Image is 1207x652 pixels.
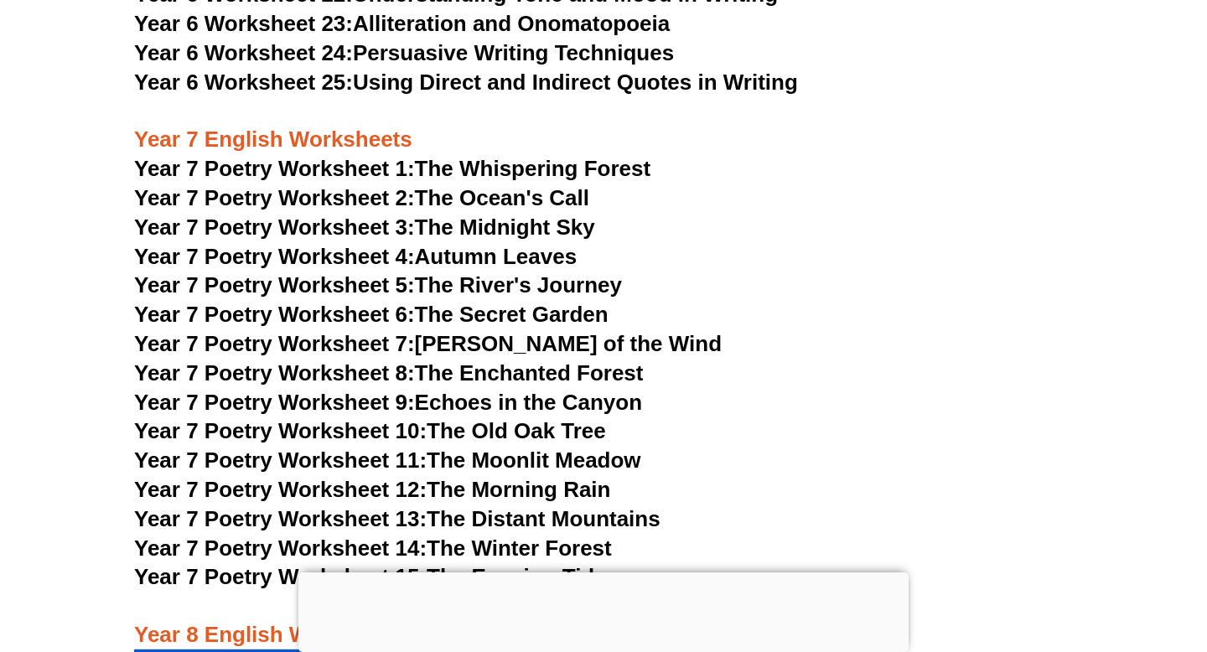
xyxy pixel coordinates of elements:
span: Year 7 Poetry Worksheet 5: [134,272,415,298]
span: Year 7 Poetry Worksheet 3: [134,215,415,240]
span: Year 7 Poetry Worksheet 1: [134,156,415,181]
span: Year 7 Poetry Worksheet 13: [134,506,427,531]
a: Year 6 Worksheet 23:Alliteration and Onomatopoeia [134,11,670,36]
a: Year 7 Poetry Worksheet 15:The Evening Tide [134,564,607,589]
a: Year 7 Poetry Worksheet 9:Echoes in the Canyon [134,390,642,415]
span: Year 7 Poetry Worksheet 15: [134,564,427,589]
a: Year 7 Poetry Worksheet 4:Autumn Leaves [134,244,577,269]
span: Year 7 Poetry Worksheet 7: [134,331,415,356]
a: Year 7 Poetry Worksheet 10:The Old Oak Tree [134,418,606,443]
a: Year 7 Poetry Worksheet 8:The Enchanted Forest [134,360,643,386]
span: Year 7 Poetry Worksheet 8: [134,360,415,386]
a: Year 7 Poetry Worksheet 2:The Ocean's Call [134,185,589,210]
iframe: Chat Widget [919,463,1207,652]
span: Year 7 Poetry Worksheet 9: [134,390,415,415]
a: Year 6 Worksheet 25:Using Direct and Indirect Quotes in Writing [134,70,798,95]
a: Year 7 Poetry Worksheet 12:The Morning Rain [134,477,610,502]
span: Year 6 Worksheet 23: [134,11,353,36]
a: Year 7 Poetry Worksheet 14:The Winter Forest [134,536,612,561]
h3: Year 7 English Worksheets [134,98,1073,155]
iframe: Advertisement [298,572,909,648]
a: Year 7 Poetry Worksheet 11:The Moonlit Meadow [134,448,641,473]
a: Year 6 Worksheet 24:Persuasive Writing Techniques [134,40,674,65]
a: Year 7 Poetry Worksheet 6:The Secret Garden [134,302,609,327]
span: Year 7 Poetry Worksheet 10: [134,418,427,443]
span: Year 7 Poetry Worksheet 11: [134,448,427,473]
h3: Year 8 English Worksheets [134,592,1073,649]
a: Year 7 Poetry Worksheet 3:The Midnight Sky [134,215,595,240]
a: Year 7 Poetry Worksheet 1:The Whispering Forest [134,156,650,181]
span: Year 7 Poetry Worksheet 6: [134,302,415,327]
span: Year 7 Poetry Worksheet 2: [134,185,415,210]
span: Year 7 Poetry Worksheet 14: [134,536,427,561]
a: Year 7 Poetry Worksheet 13:The Distant Mountains [134,506,660,531]
span: Year 6 Worksheet 25: [134,70,353,95]
span: Year 7 Poetry Worksheet 12: [134,477,427,502]
a: Year 7 Poetry Worksheet 5:The River's Journey [134,272,622,298]
a: Year 7 Poetry Worksheet 7:[PERSON_NAME] of the Wind [134,331,722,356]
span: Year 6 Worksheet 24: [134,40,353,65]
span: Year 7 Poetry Worksheet 4: [134,244,415,269]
